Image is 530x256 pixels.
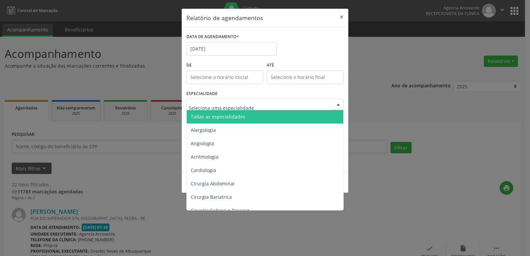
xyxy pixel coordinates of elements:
span: Angiologia [191,140,214,147]
span: Cirurgia Abdominal [191,180,235,187]
label: ATÉ [267,60,344,71]
label: DATA DE AGENDAMENTO [186,32,239,42]
button: Close [335,9,348,25]
span: Cardiologia [191,167,216,173]
label: De [186,60,263,71]
input: Selecione o horário final [267,71,344,84]
span: Todas as especialidades [191,113,245,120]
span: Alergologia [191,127,216,133]
span: Cirurgia Bariatrica [191,194,232,200]
input: Seleciona uma especialidade [189,101,330,114]
input: Selecione uma data ou intervalo [186,42,277,56]
span: Cirurgia Cabeça e Pescoço [191,207,250,214]
h5: Relatório de agendamentos [186,13,263,22]
label: ESPECIALIDADE [186,89,217,99]
input: Selecione o horário inicial [186,71,263,84]
span: Arritmologia [191,154,218,160]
